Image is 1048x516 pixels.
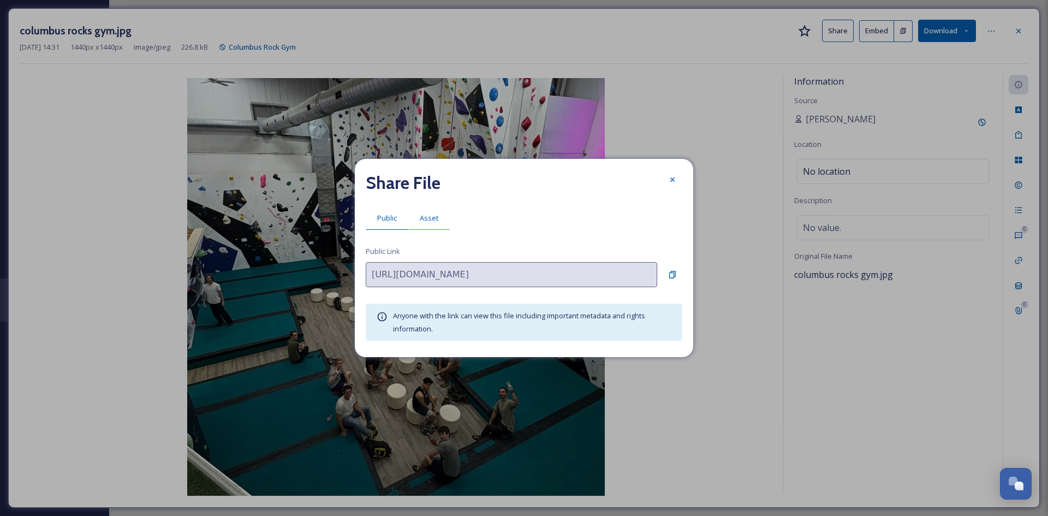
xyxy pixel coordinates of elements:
span: Public Link [366,246,400,257]
span: Anyone with the link can view this file including important metadata and rights information. [393,311,645,334]
span: Public [377,213,397,223]
button: Open Chat [1000,468,1032,500]
span: Asset [420,213,438,223]
h2: Share File [366,170,440,196]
